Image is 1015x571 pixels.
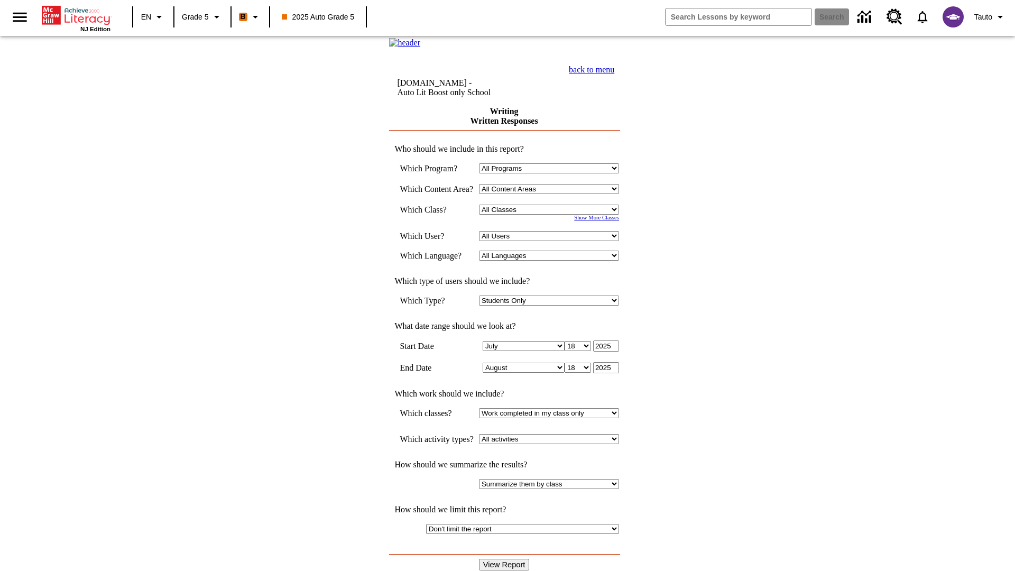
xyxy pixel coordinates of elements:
button: Language: EN, Select a language [136,7,170,26]
button: Boost Class color is orange. Change class color [235,7,266,26]
nobr: Which Content Area? [400,185,473,194]
td: Which Type? [400,296,474,306]
a: Data Center [851,3,880,32]
input: View Report [479,559,530,570]
span: 2025 Auto Grade 5 [282,12,355,23]
nobr: Auto Lit Boost only School [397,88,491,97]
td: What date range should we look at? [389,321,619,331]
a: Resource Center, Will open in new tab [880,3,909,31]
button: Profile/Settings [970,7,1011,26]
td: Which work should we include? [389,389,619,399]
td: Which type of users should we include? [389,277,619,286]
span: Grade 5 [182,12,209,23]
a: back to menu [569,65,614,74]
img: avatar image [943,6,964,27]
a: Writing Written Responses [470,107,538,125]
td: [DOMAIN_NAME] - [397,78,531,97]
td: Which User? [400,231,474,241]
span: Tauto [974,12,992,23]
span: B [241,10,246,23]
td: How should we limit this report? [389,505,619,514]
button: Grade: Grade 5, Select a grade [178,7,227,26]
td: Which Class? [400,205,474,215]
button: Select a new avatar [936,3,970,31]
span: EN [141,12,151,23]
button: Open side menu [4,2,35,33]
td: How should we summarize the results? [389,460,619,469]
td: Which classes? [400,408,474,418]
input: search field [666,8,811,25]
td: Start Date [400,340,474,352]
td: End Date [400,362,474,373]
div: Home [42,4,110,32]
a: Notifications [909,3,936,31]
span: NJ Edition [80,26,110,32]
td: Which activity types? [400,434,474,444]
td: Who should we include in this report? [389,144,619,154]
img: header [389,38,420,48]
a: Show More Classes [574,215,619,220]
td: Which Language? [400,251,474,261]
td: Which Program? [400,163,474,173]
